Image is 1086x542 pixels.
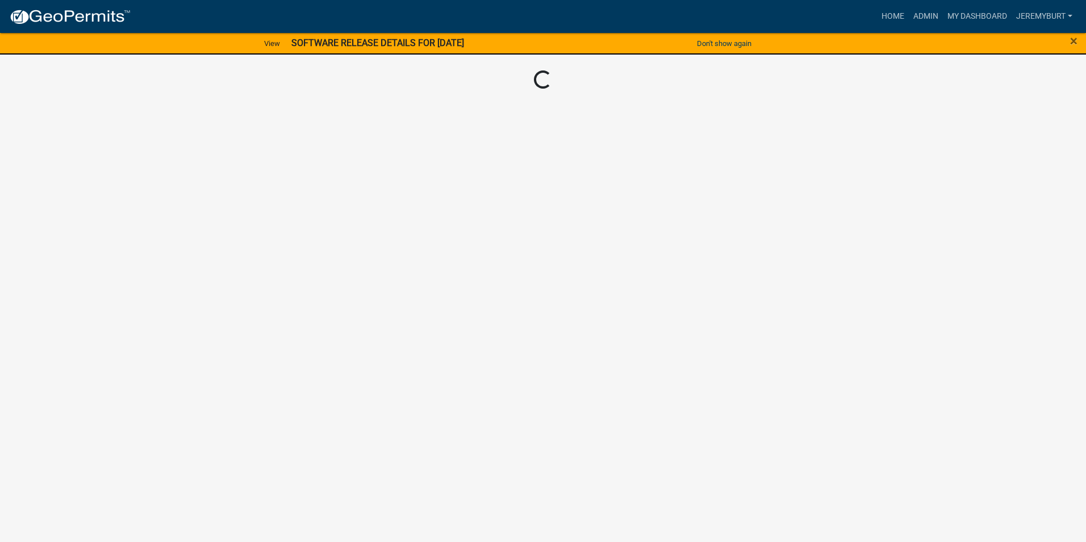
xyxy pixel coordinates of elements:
[692,34,756,53] button: Don't show again
[909,6,943,27] a: Admin
[260,34,285,53] a: View
[1012,6,1077,27] a: JeremyBurt
[1070,33,1077,49] span: ×
[1070,34,1077,48] button: Close
[291,37,464,48] strong: SOFTWARE RELEASE DETAILS FOR [DATE]
[943,6,1012,27] a: My Dashboard
[877,6,909,27] a: Home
